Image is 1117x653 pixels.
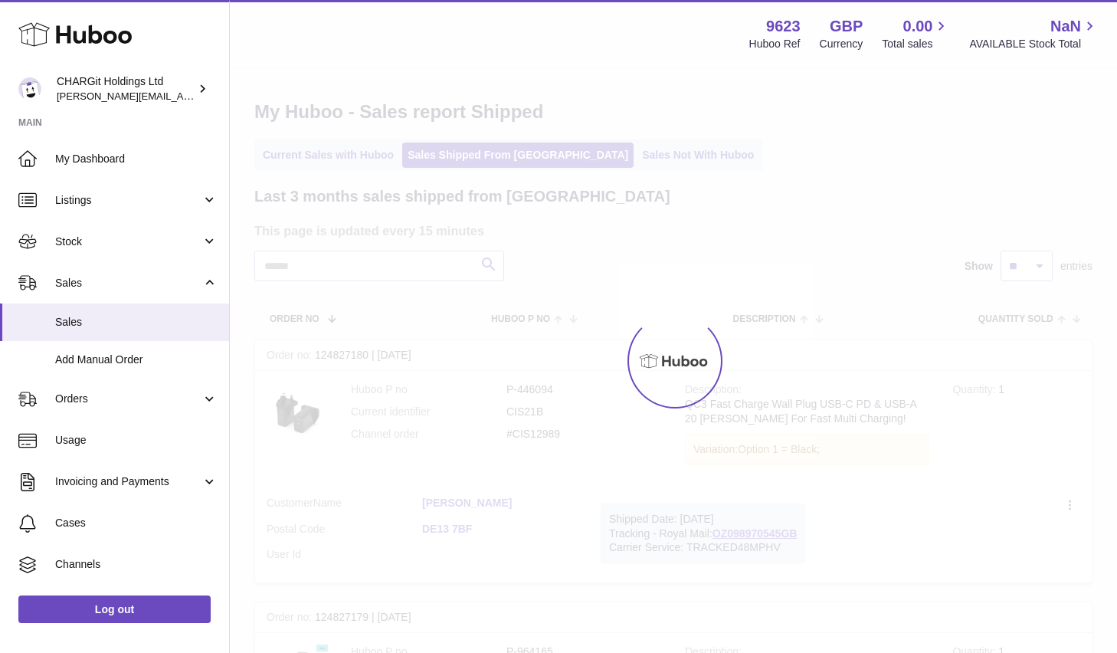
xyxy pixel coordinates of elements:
[18,77,41,100] img: francesca@chargit.co.uk
[969,37,1099,51] span: AVAILABLE Stock Total
[820,37,863,51] div: Currency
[55,433,218,448] span: Usage
[55,557,218,572] span: Channels
[55,474,201,489] span: Invoicing and Payments
[882,16,950,51] a: 0.00 Total sales
[57,74,195,103] div: CHARGit Holdings Ltd
[969,16,1099,51] a: NaN AVAILABLE Stock Total
[766,16,801,37] strong: 9623
[55,392,201,406] span: Orders
[55,276,201,290] span: Sales
[55,315,218,330] span: Sales
[55,152,218,166] span: My Dashboard
[55,353,218,367] span: Add Manual Order
[882,37,950,51] span: Total sales
[55,516,218,530] span: Cases
[55,193,201,208] span: Listings
[830,16,863,37] strong: GBP
[55,235,201,249] span: Stock
[903,16,933,37] span: 0.00
[1050,16,1081,37] span: NaN
[749,37,801,51] div: Huboo Ref
[18,596,211,623] a: Log out
[57,90,307,102] span: [PERSON_NAME][EMAIL_ADDRESS][DOMAIN_NAME]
